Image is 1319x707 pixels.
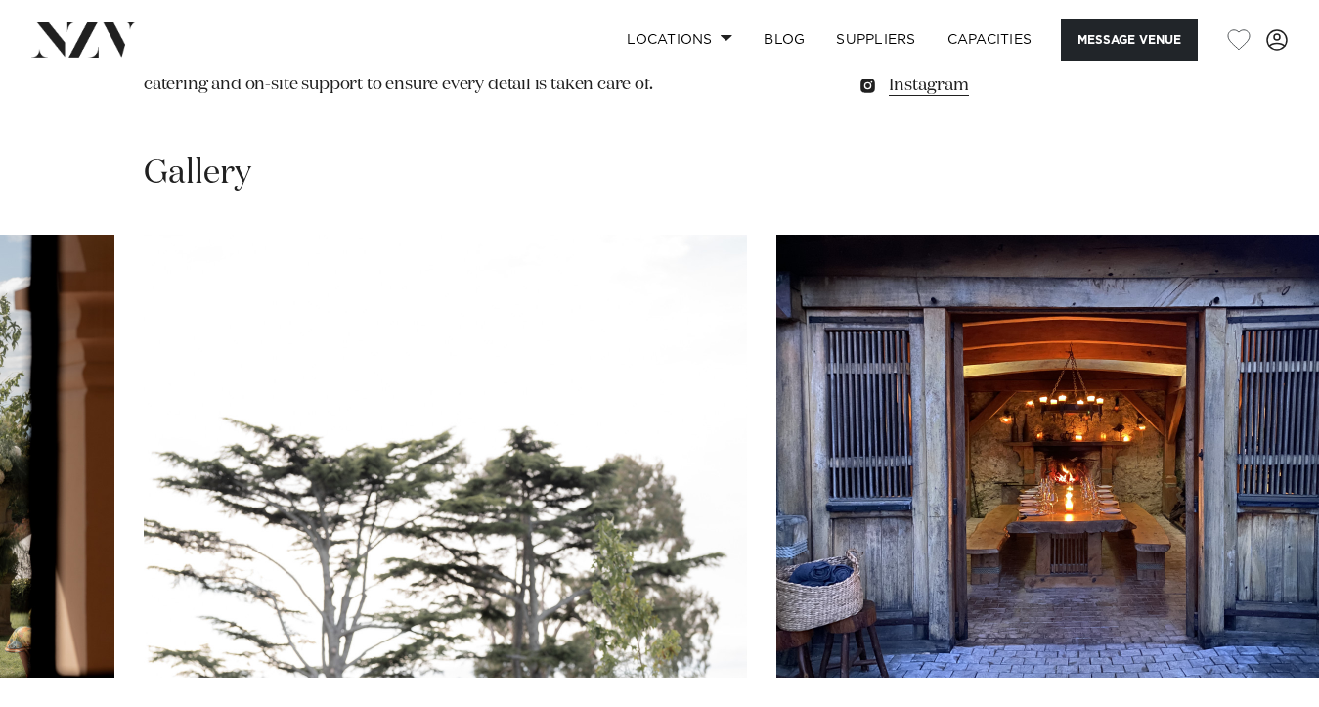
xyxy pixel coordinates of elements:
button: Message Venue [1061,19,1198,61]
a: BLOG [748,19,820,61]
swiper-slide: 5 / 17 [144,235,747,678]
a: SUPPLIERS [820,19,931,61]
a: Capacities [932,19,1048,61]
a: Instagram [857,71,1175,99]
a: Locations [611,19,748,61]
h2: Gallery [144,152,251,196]
img: nzv-logo.png [31,22,138,57]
